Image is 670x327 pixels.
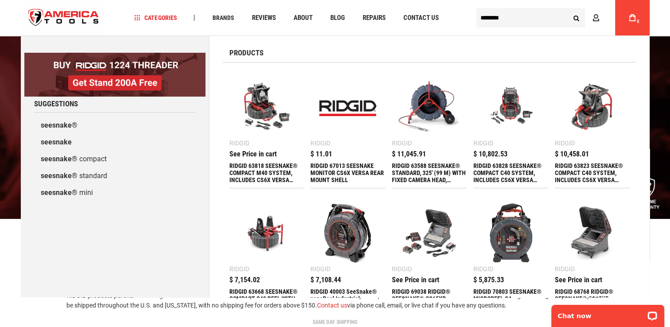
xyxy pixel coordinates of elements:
[473,266,493,272] div: Ridgid
[19,319,652,325] div: SAME DAY SHIPPING
[234,199,300,265] img: RIDGID 63668 SEESNAKE® COMPACT C40 REEL WITH SELF-LEVELING CAMERA POWERED WITH TRUSENSE®
[559,199,625,265] img: RIDGID 68768 RIDGID® SEESNAKE® CS65XR
[229,288,304,309] div: RIDGID 63668 SEESNAKE® COMPACT C40 REEL WITH SELF-LEVELING CAMERA POWERED WITH TRUSENSE®
[34,184,196,201] a: seesnake® mini
[34,167,196,184] a: seesnake® standard
[41,138,72,146] b: seesnake
[248,12,279,24] a: Reviews
[34,100,78,108] span: Suggestions
[310,151,332,158] span: $ 11.01
[358,12,389,24] a: Repairs
[473,162,548,183] div: RIDGID 63828 SEESNAKE® COMPACT C40 SYSTEM, INCLUDES CS6X VERSA DIGITAL RECORDING MONITOR, 18V BAT...
[229,162,304,183] div: RIDGID 63818 SEESNAKE® COMPACT M40 SYSTEM, INCLUDES CS6X VERSA DIGITAL RECORDING MONITOR, 18V BAT...
[392,69,467,188] a: RIDGID 63588 SEESNAKE® STANDARD, 325' (99 M) WITH FIXED CAMERA HEAD, POWERED WITH TRUSENSE Ridgid...
[555,140,575,146] div: Ridgid
[310,266,330,272] div: Ridgid
[473,151,507,158] span: $ 10,802.53
[555,162,630,183] div: RIDGID 63823 SEESNAKE® COMPACT C40 SYSTEM, INCLUDES CS6X VERSA DIGITAL RECORDING MONITOR
[362,15,385,21] span: Repairs
[21,1,107,35] img: America Tools
[559,74,625,140] img: RIDGID 63823 SEESNAKE® COMPACT C40 SYSTEM, INCLUDES CS6X VERSA DIGITAL RECORDING MONITOR
[555,288,630,309] div: RIDGID 68768 RIDGID® SEESNAKE® CS65XR
[392,162,467,183] div: RIDGID 63588 SEESNAKE® STANDARD, 325' (99 M) WITH FIXED CAMERA HEAD, POWERED WITH TRUSENSE
[392,276,439,284] div: See Price in cart
[392,195,467,314] a: RIDGID 69038 RIDGID® SEESNAKE® CS65XR MONITOR KIT WITH 2 BATT/CHGR Ridgid See Price in cart RIDGI...
[234,74,300,140] img: RIDGID 63818 SEESNAKE® COMPACT M40 SYSTEM, INCLUDES CS6X VERSA DIGITAL RECORDING MONITOR, 18V BAT...
[229,140,249,146] div: Ridgid
[130,12,181,24] a: Categories
[293,15,312,21] span: About
[473,140,493,146] div: Ridgid
[555,195,630,314] a: RIDGID 68768 RIDGID® SEESNAKE® CS65XR Ridgid See Price in cart RIDGID 68768 RIDGID® SEESNAKE® CS65XR
[310,276,341,284] span: $ 7,108.44
[392,140,412,146] div: Ridgid
[34,134,196,151] a: seesnake
[473,288,548,309] div: RIDGID 70803 SEESNAKE® MICROREEL CA
[555,266,575,272] div: Ridgid
[330,15,345,21] span: Blog
[229,151,277,158] div: See Price in cart
[66,291,604,311] p: RIDGID products purchased through America Tools are 100% quality-assured and include a lifetime w...
[212,15,234,21] span: Brands
[555,276,602,284] div: See Price in cart
[229,69,304,188] a: RIDGID 63818 SEESNAKE® COMPACT M40 SYSTEM, INCLUDES CS6X VERSA DIGITAL RECORDING MONITOR, 18V BAT...
[229,195,304,314] a: RIDGID 63668 SEESNAKE® COMPACT C40 REEL WITH SELF-LEVELING CAMERA POWERED WITH TRUSENSE® Ridgid $...
[310,195,385,314] a: RIDGID 40003 SeeSnake® nanoReel Industrial Inspection Camera System Ridgid $ 7,108.44 RIDGID 4000...
[24,53,205,97] img: BOGO: Buy RIDGID® 1224 Threader, Get Stand 200A Free!
[289,12,316,24] a: About
[392,151,426,158] span: $ 11,045.91
[229,276,260,284] span: $ 7,154.02
[555,151,589,158] span: $ 10,458.01
[41,155,72,163] b: seesnake
[310,69,385,188] a: RIDGID 67013 SEESNAKE MONITOR CS6X VERSA REAR MOUNT SHELL Ridgid $ 11.01 RIDGID 67013 SEESNAKE MO...
[34,151,196,167] a: seesnake® compact
[326,12,349,24] a: Blog
[403,15,438,21] span: Contact Us
[473,276,504,284] span: $ 5,875.33
[473,69,548,188] a: RIDGID 63828 SEESNAKE® COMPACT C40 SYSTEM, INCLUDES CS6X VERSA DIGITAL RECORDING MONITOR, 18V BAT...
[568,9,585,26] button: Search
[34,117,196,134] a: seesnake®
[208,12,238,24] a: Brands
[478,74,544,140] img: RIDGID 63828 SEESNAKE® COMPACT C40 SYSTEM, INCLUDES CS6X VERSA DIGITAL RECORDING MONITOR, 18V BAT...
[41,171,72,180] b: seesnake
[229,49,263,57] span: Products
[396,199,462,265] img: RIDGID 69038 RIDGID® SEESNAKE® CS65XR MONITOR KIT WITH 2 BATT/CHGR
[392,288,467,309] div: RIDGID 69038 RIDGID® SEESNAKE® CS65XR MONITOR KIT WITH 2 BATT/CHGR
[399,12,442,24] a: Contact Us
[315,74,381,140] img: RIDGID 67013 SEESNAKE MONITOR CS6X VERSA REAR MOUNT SHELL
[473,195,548,314] a: RIDGID 70803 SEESNAKE® MICROREEL CA Ridgid $ 5,875.33 RIDGID 70803 SEESNAKE® MICROREEL CA
[310,162,385,183] div: RIDGID 67013 SEESNAKE MONITOR CS6X VERSA REAR MOUNT SHELL
[637,19,639,24] span: 0
[310,140,330,146] div: Ridgid
[317,302,347,309] a: Contact us
[546,299,670,327] iframe: LiveChat chat widget
[24,53,205,59] a: BOGO: Buy RIDGID® 1224 Threader, Get Stand 200A Free!
[478,199,544,265] img: RIDGID 70803 SEESNAKE® MICROREEL CA
[21,1,107,35] a: store logo
[134,15,177,21] span: Categories
[555,69,630,188] a: RIDGID 63823 SEESNAKE® COMPACT C40 SYSTEM, INCLUDES CS6X VERSA DIGITAL RECORDING MONITOR Ridgid $...
[41,188,72,197] b: seesnake
[396,74,462,140] img: RIDGID 63588 SEESNAKE® STANDARD, 325' (99 M) WITH FIXED CAMERA HEAD, POWERED WITH TRUSENSE
[252,15,275,21] span: Reviews
[41,121,72,129] b: seesnake
[310,288,385,309] div: RIDGID 40003 SeeSnake® nanoReel Industrial Inspection Camera System
[315,199,381,265] img: RIDGID 40003 SeeSnake® nanoReel Industrial Inspection Camera System
[392,266,412,272] div: Ridgid
[229,266,249,272] div: Ridgid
